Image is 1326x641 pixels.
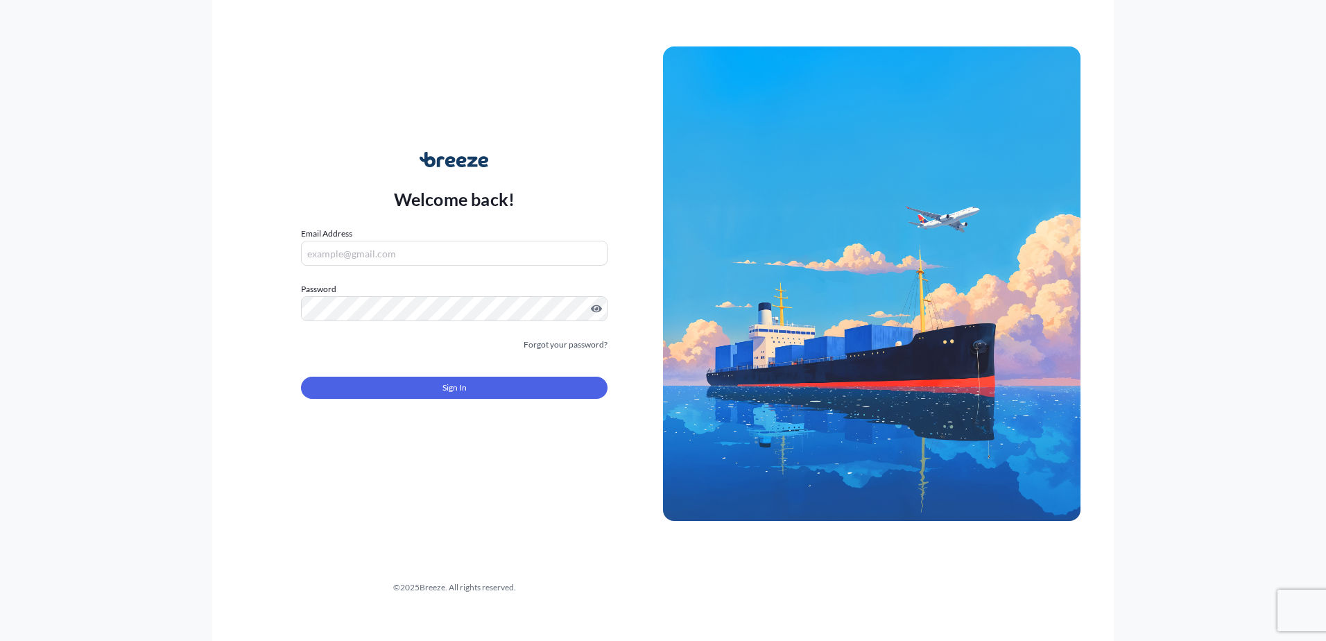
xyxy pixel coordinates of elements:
[246,581,663,595] div: © 2025 Breeze. All rights reserved.
[591,303,602,314] button: Show password
[442,381,467,395] span: Sign In
[394,188,515,210] p: Welcome back!
[301,377,608,399] button: Sign In
[301,282,608,296] label: Password
[301,227,352,241] label: Email Address
[301,241,608,266] input: example@gmail.com
[663,46,1080,521] img: Ship illustration
[524,338,608,352] a: Forgot your password?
